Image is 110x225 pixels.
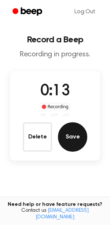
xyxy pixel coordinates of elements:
[67,3,103,21] a: Log Out
[40,103,70,110] div: Recording
[23,122,52,152] button: Delete Audio Record
[36,208,89,220] a: [EMAIL_ADDRESS][DOMAIN_NAME]
[58,122,87,152] button: Save Audio Record
[40,84,70,99] span: 0:13
[6,50,104,59] p: Recording in progress.
[7,5,49,19] a: Beep
[6,35,104,44] h1: Record a Beep
[4,208,106,221] span: Contact us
